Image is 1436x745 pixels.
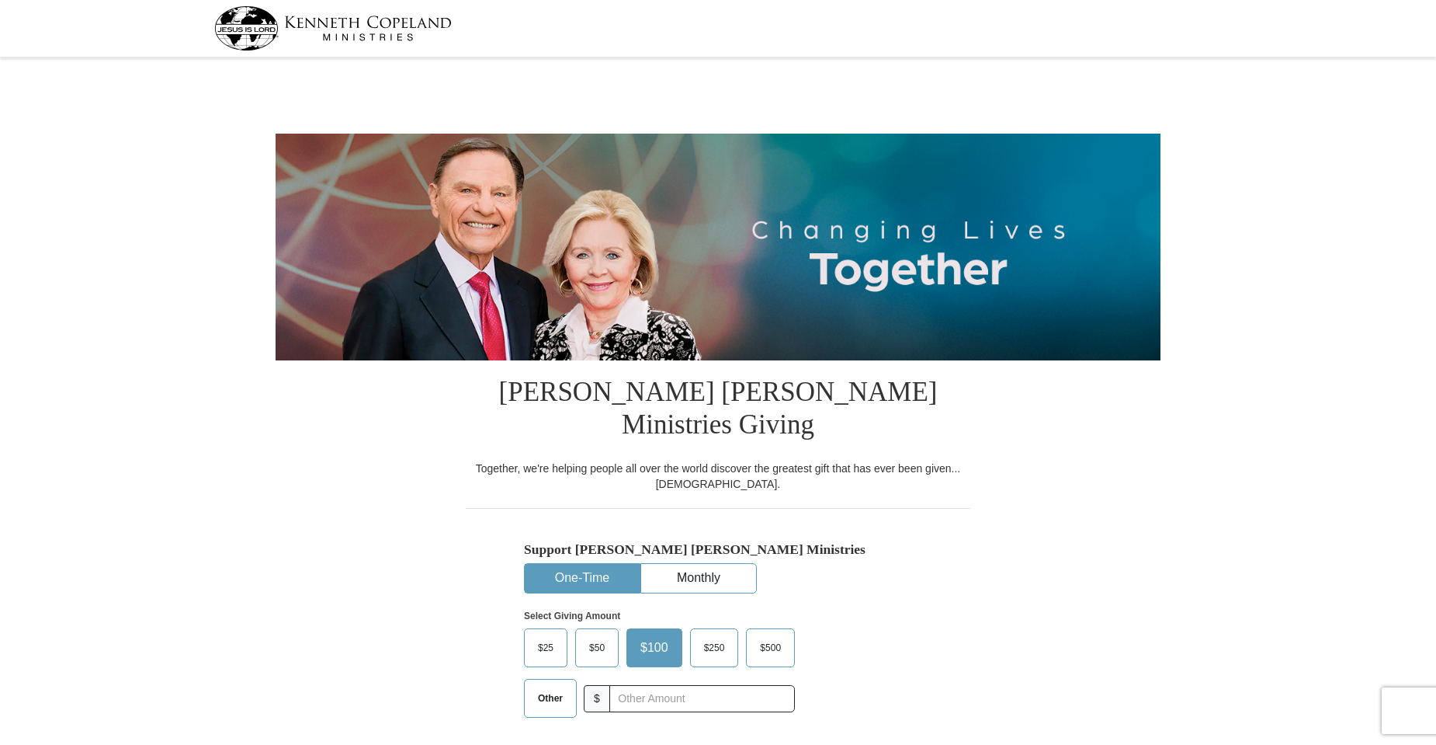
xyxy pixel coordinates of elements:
[530,636,561,660] span: $25
[633,636,676,660] span: $100
[524,611,620,621] strong: Select Giving Amount
[466,360,970,461] h1: [PERSON_NAME] [PERSON_NAME] Ministries Giving
[584,685,610,712] span: $
[214,6,452,50] img: kcm-header-logo.svg
[525,564,640,593] button: One-Time
[530,687,571,710] span: Other
[641,564,756,593] button: Monthly
[752,636,789,660] span: $500
[696,636,733,660] span: $250
[524,541,912,558] h5: Support [PERSON_NAME] [PERSON_NAME] Ministries
[609,685,795,712] input: Other Amount
[581,636,612,660] span: $50
[466,461,970,492] div: Together, we're helping people all over the world discover the greatest gift that has ever been g...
